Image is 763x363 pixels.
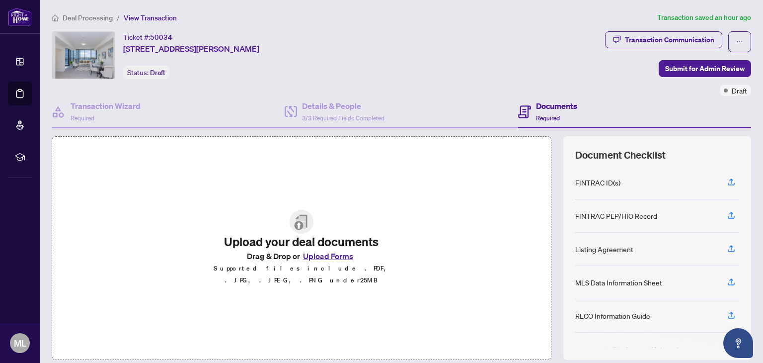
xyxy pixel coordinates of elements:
img: logo [8,7,32,26]
img: IMG-N12358493_1.jpg [52,32,115,79]
h4: Transaction Wizard [71,100,141,112]
div: Listing Agreement [575,244,633,255]
p: Supported files include .PDF, .JPG, .JPEG, .PNG under 25 MB [197,263,406,286]
span: Submit for Admin Review [665,61,745,77]
span: Deal Processing [63,13,113,22]
h4: Documents [536,100,577,112]
button: Upload Forms [300,250,356,263]
h4: Details & People [302,100,384,112]
div: FINTRAC PEP/HIO Record [575,210,657,221]
button: Submit for Admin Review [659,60,751,77]
div: RECO Information Guide [575,310,650,321]
div: FINTRAC ID(s) [575,177,620,188]
span: ellipsis [736,38,743,45]
span: Draft [150,68,165,77]
span: 3/3 Required Fields Completed [302,114,384,122]
span: [STREET_ADDRESS][PERSON_NAME] [123,43,259,55]
span: Drag & Drop or [247,250,356,263]
span: Required [536,114,560,122]
li: / [117,12,120,23]
article: Transaction saved an hour ago [657,12,751,23]
img: File Upload [290,210,313,234]
span: ML [14,336,26,350]
span: File UploadUpload your deal documentsDrag & Drop orUpload FormsSupported files include .PDF, .JPG... [189,202,414,294]
span: View Transaction [124,13,177,22]
span: Draft [732,85,747,96]
span: Document Checklist [575,148,666,162]
h2: Upload your deal documents [197,234,406,250]
span: 50034 [150,33,172,42]
span: home [52,14,59,21]
div: Status: [123,66,169,79]
span: Required [71,114,94,122]
button: Open asap [723,328,753,358]
div: Ticket #: [123,31,172,43]
div: Transaction Communication [625,32,714,48]
button: Transaction Communication [605,31,722,48]
div: MLS Data Information Sheet [575,277,662,288]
